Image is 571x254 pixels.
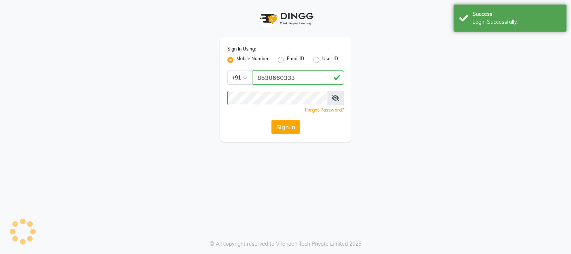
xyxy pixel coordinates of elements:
[271,120,300,134] button: Sign In
[227,91,327,105] input: Username
[472,18,561,26] div: Login Successfully.
[256,8,316,30] img: logo1.svg
[253,70,344,85] input: Username
[287,55,304,64] label: Email ID
[472,10,561,18] div: Success
[227,46,256,52] label: Sign In Using:
[236,55,269,64] label: Mobile Number
[322,55,338,64] label: User ID
[305,107,344,113] a: Forgot Password?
